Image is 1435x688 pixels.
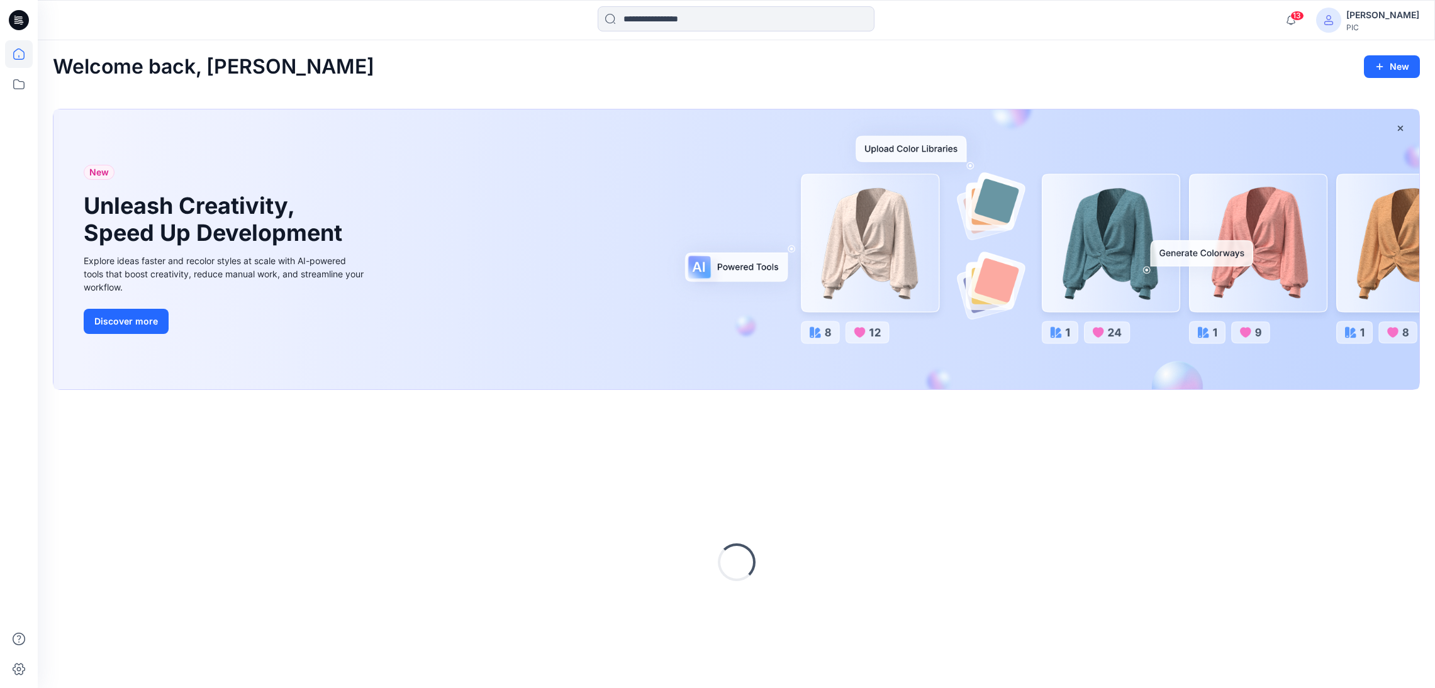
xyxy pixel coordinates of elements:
[84,192,348,247] h1: Unleash Creativity, Speed Up Development
[89,165,109,180] span: New
[84,309,367,334] a: Discover more
[1346,23,1419,32] div: PIC
[84,254,367,294] div: Explore ideas faster and recolor styles at scale with AI-powered tools that boost creativity, red...
[1364,55,1420,78] button: New
[84,309,169,334] button: Discover more
[1290,11,1304,21] span: 13
[1324,15,1334,25] svg: avatar
[1346,8,1419,23] div: [PERSON_NAME]
[53,55,374,79] h2: Welcome back, [PERSON_NAME]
